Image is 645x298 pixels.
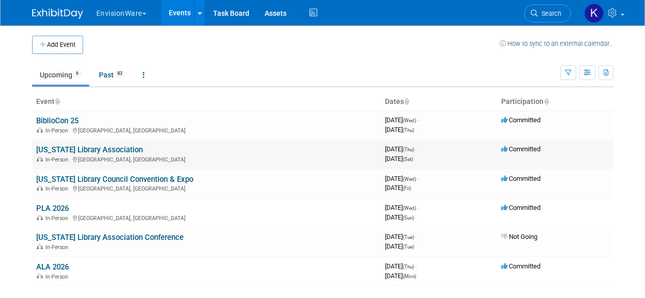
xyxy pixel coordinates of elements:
[37,274,43,279] img: In-Person Event
[403,264,414,269] span: (Thu)
[385,213,414,221] span: [DATE]
[36,233,184,242] a: [US_STATE] Library Association Conference
[403,274,416,279] span: (Mon)
[416,145,417,153] span: -
[114,70,125,77] span: 83
[385,145,417,153] span: [DATE]
[381,93,497,111] th: Dates
[385,242,414,250] span: [DATE]
[403,205,416,211] span: (Wed)
[524,5,571,22] a: Search
[37,215,43,220] img: In-Person Event
[37,185,43,191] img: In-Person Event
[32,9,83,19] img: ExhibitDay
[403,118,416,123] span: (Wed)
[36,155,377,163] div: [GEOGRAPHIC_DATA], [GEOGRAPHIC_DATA]
[501,145,540,153] span: Committed
[36,213,377,222] div: [GEOGRAPHIC_DATA], [GEOGRAPHIC_DATA]
[385,233,417,240] span: [DATE]
[418,116,419,124] span: -
[32,65,89,85] a: Upcoming6
[385,126,414,133] span: [DATE]
[73,70,82,77] span: 6
[403,215,414,221] span: (Sun)
[36,262,69,272] a: ALA 2026
[36,175,193,184] a: [US_STATE] Library Council Convention & Expo
[501,262,540,270] span: Committed
[45,185,71,192] span: In-Person
[36,116,79,125] a: BiblioCon 25
[36,184,377,192] div: [GEOGRAPHIC_DATA], [GEOGRAPHIC_DATA]
[45,244,71,251] span: In-Person
[501,175,540,182] span: Committed
[36,204,69,213] a: PLA 2026
[418,175,419,182] span: -
[32,93,381,111] th: Event
[416,233,417,240] span: -
[538,10,561,17] span: Search
[32,36,83,54] button: Add Event
[418,204,419,211] span: -
[497,93,613,111] th: Participation
[544,97,549,105] a: Sort by Participation Type
[45,274,71,280] span: In-Person
[403,185,411,191] span: (Fri)
[403,234,414,240] span: (Tue)
[385,204,419,211] span: [DATE]
[385,184,411,192] span: [DATE]
[501,233,537,240] span: Not Going
[385,155,413,162] span: [DATE]
[45,127,71,134] span: In-Person
[45,156,71,163] span: In-Person
[403,176,416,182] span: (Wed)
[403,147,414,152] span: (Thu)
[500,40,613,47] a: How to sync to an external calendar...
[37,156,43,161] img: In-Person Event
[404,97,409,105] a: Sort by Start Date
[403,127,414,133] span: (Thu)
[416,262,417,270] span: -
[385,175,419,182] span: [DATE]
[37,244,43,249] img: In-Person Event
[45,215,71,222] span: In-Person
[37,127,43,132] img: In-Person Event
[501,204,540,211] span: Committed
[403,156,413,162] span: (Sat)
[584,4,604,23] img: Kathryn Spier-Miller
[385,272,416,280] span: [DATE]
[91,65,133,85] a: Past83
[501,116,540,124] span: Committed
[36,145,143,154] a: [US_STATE] Library Association
[385,262,417,270] span: [DATE]
[36,126,377,134] div: [GEOGRAPHIC_DATA], [GEOGRAPHIC_DATA]
[385,116,419,124] span: [DATE]
[55,97,60,105] a: Sort by Event Name
[403,244,414,250] span: (Tue)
